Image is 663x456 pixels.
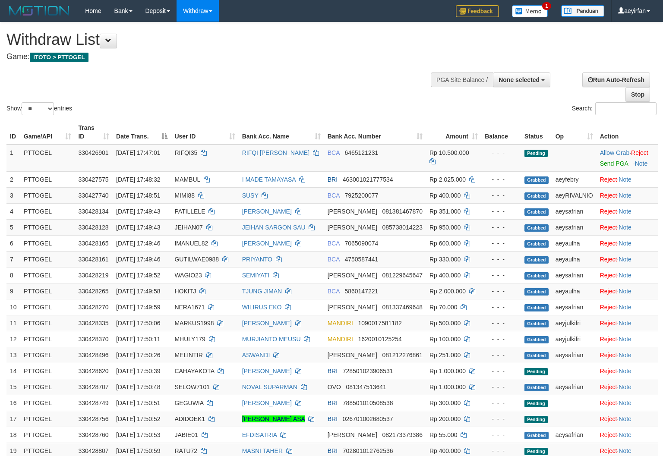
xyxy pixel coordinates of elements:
[429,240,461,247] span: Rp 600.000
[242,415,305,422] a: [PERSON_NAME] ASA
[344,288,378,295] span: Copy 5860147221 to clipboard
[429,208,461,215] span: Rp 351.000
[242,384,297,390] a: NOVAL SUPARMAN
[328,352,377,359] span: [PERSON_NAME]
[242,352,270,359] a: ASWANDI
[485,255,518,264] div: - - -
[552,331,597,347] td: aeyjulkifri
[20,427,75,443] td: PTTOGEL
[619,176,631,183] a: Note
[6,53,433,61] h4: Game:
[344,149,378,156] span: Copy 6465121231 to clipboard
[6,427,20,443] td: 18
[597,315,658,331] td: ·
[242,224,306,231] a: JEIHAN SARGON SAU
[6,120,20,145] th: ID
[597,379,658,395] td: ·
[78,240,108,247] span: 330428165
[75,120,113,145] th: Trans ID: activate to sort column ascending
[631,149,648,156] a: Reject
[242,336,301,343] a: MURJIANTO MEUSU
[524,256,549,264] span: Grabbed
[597,347,658,363] td: ·
[328,399,338,406] span: BRI
[242,320,292,327] a: [PERSON_NAME]
[20,299,75,315] td: PTTOGEL
[429,431,458,438] span: Rp 55.000
[328,256,340,263] span: BCA
[521,120,552,145] th: Status
[116,192,160,199] span: [DATE] 17:48:51
[174,272,202,279] span: WAGIO23
[328,288,340,295] span: BCA
[116,176,160,183] span: [DATE] 17:48:32
[78,176,108,183] span: 330427575
[174,336,205,343] span: MHULY179
[328,240,340,247] span: BCA
[113,120,171,145] th: Date Trans.: activate to sort column descending
[524,240,549,248] span: Grabbed
[485,287,518,296] div: - - -
[174,384,210,390] span: SELOW7101
[485,191,518,200] div: - - -
[20,120,75,145] th: Game/API: activate to sort column ascending
[328,384,341,390] span: OVO
[619,192,631,199] a: Note
[78,368,108,374] span: 330428620
[524,368,548,375] span: Pending
[116,352,160,359] span: [DATE] 17:50:26
[78,256,108,263] span: 330428161
[174,431,198,438] span: JABIE01
[597,267,658,283] td: ·
[600,224,617,231] a: Reject
[597,395,658,411] td: ·
[600,368,617,374] a: Reject
[600,320,617,327] a: Reject
[78,415,108,422] span: 330428756
[524,384,549,391] span: Grabbed
[22,102,54,115] select: Showentries
[116,336,160,343] span: [DATE] 17:50:11
[597,235,658,251] td: ·
[429,256,461,263] span: Rp 330.000
[116,368,160,374] span: [DATE] 17:50:39
[6,219,20,235] td: 5
[78,431,108,438] span: 330428760
[20,145,75,172] td: PTTOGEL
[429,399,461,406] span: Rp 300.000
[485,303,518,311] div: - - -
[382,352,423,359] span: Copy 081212276861 to clipboard
[174,149,197,156] span: RIFQI35
[6,283,20,299] td: 9
[242,368,292,374] a: [PERSON_NAME]
[116,431,160,438] span: [DATE] 17:50:53
[552,299,597,315] td: aeysafrian
[382,224,423,231] span: Copy 085738014223 to clipboard
[499,76,540,83] span: None selected
[382,208,423,215] span: Copy 081381467870 to clipboard
[600,192,617,199] a: Reject
[600,256,617,263] a: Reject
[174,256,219,263] span: GUTILWAE0988
[6,235,20,251] td: 6
[6,203,20,219] td: 4
[382,272,423,279] span: Copy 081229645647 to clipboard
[485,431,518,439] div: - - -
[343,399,393,406] span: Copy 788501010508538 to clipboard
[20,283,75,299] td: PTTOGEL
[619,415,631,422] a: Note
[552,379,597,395] td: aeysafrian
[429,352,461,359] span: Rp 251.000
[619,399,631,406] a: Note
[116,272,160,279] span: [DATE] 17:49:52
[619,240,631,247] a: Note
[485,223,518,232] div: - - -
[78,272,108,279] span: 330428219
[485,271,518,280] div: - - -
[619,384,631,390] a: Note
[324,120,426,145] th: Bank Acc. Number: activate to sort column ascending
[6,347,20,363] td: 13
[328,368,338,374] span: BRI
[429,192,461,199] span: Rp 400.000
[552,219,597,235] td: aeysafrian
